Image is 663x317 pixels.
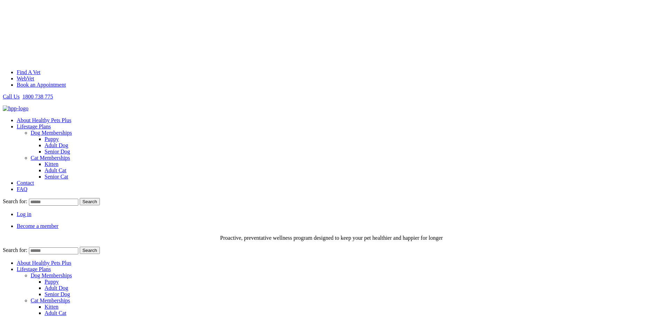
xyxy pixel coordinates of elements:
a: Lifestage Plans [17,266,51,272]
a: Log in [17,211,31,217]
a: Contact [17,180,34,186]
a: WebVet [17,76,34,81]
a: FAQ [17,186,27,192]
p: Proactive, preventative wellness program designed to keep your pet healthier and happier for longer [3,235,660,241]
a: Book an Appointment [17,82,66,88]
a: About Healthy Pets Plus [17,117,71,123]
a: Adult Cat [45,167,66,173]
a: Puppy [45,279,59,285]
a: Adult Dog [45,142,68,148]
a: Senior Cat [45,174,68,180]
a: Lifestage Plans [17,124,51,129]
a: Find A Vet [17,69,40,75]
a: Puppy [45,136,59,142]
a: Senior Dog [45,291,70,297]
a: Kitten [45,304,58,310]
a: Dog Memberships [31,272,72,278]
a: Adult Cat [45,310,66,316]
a: Become a member [17,223,58,229]
a: Adult Dog [45,285,68,291]
a: Kitten [45,161,58,167]
input: Search for: [29,247,78,254]
button: Search [80,247,100,254]
span: Search for: [3,198,27,204]
a: About Healthy Pets Plus [17,260,71,266]
button: Search [80,198,100,205]
a: Call Us1800 738 775 [3,94,53,100]
img: hpp-logo [3,105,29,112]
span: Search for: [3,247,27,253]
a: Dog Memberships [31,130,72,136]
a: Cat Memberships [31,155,70,161]
input: Search for: [29,199,78,206]
span: Call Us [3,94,19,100]
a: Senior Dog [45,149,70,154]
a: Cat Memberships [31,298,70,303]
